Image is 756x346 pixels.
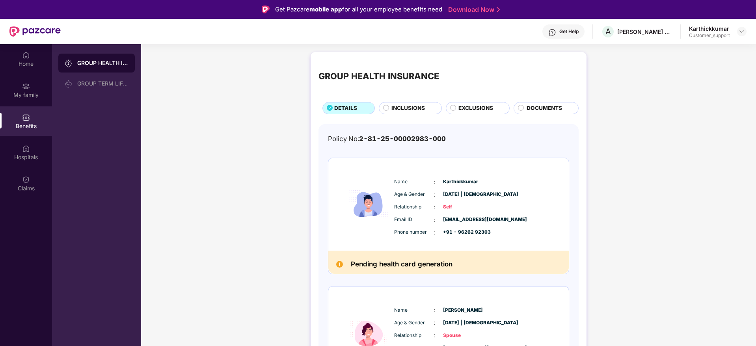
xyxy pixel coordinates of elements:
div: Customer_support [689,32,730,39]
span: : [434,306,435,314]
img: svg+xml;base64,PHN2ZyBpZD0iSGVscC0zMngzMiIgeG1sbnM9Imh0dHA6Ly93d3cudzMub3JnLzIwMDAvc3ZnIiB3aWR0aD... [548,28,556,36]
img: svg+xml;base64,PHN2ZyBpZD0iSG9tZSIgeG1sbnM9Imh0dHA6Ly93d3cudzMub3JnLzIwMDAvc3ZnIiB3aWR0aD0iMjAiIG... [22,51,30,59]
span: Karthickkumar [443,178,482,186]
img: svg+xml;base64,PHN2ZyBpZD0iQ2xhaW0iIHhtbG5zPSJodHRwOi8vd3d3LnczLm9yZy8yMDAwL3N2ZyIgd2lkdGg9IjIwIi... [22,176,30,184]
strong: mobile app [309,6,342,13]
div: GROUP HEALTH INSURANCE [77,59,128,67]
div: GROUP TERM LIFE INSURANCE [77,80,128,87]
img: New Pazcare Logo [9,26,61,37]
img: svg+xml;base64,PHN2ZyB3aWR0aD0iMjAiIGhlaWdodD0iMjAiIHZpZXdCb3g9IjAgMCAyMCAyMCIgZmlsbD0ibm9uZSIgeG... [65,60,73,67]
span: EXCLUSIONS [458,104,493,113]
span: [EMAIL_ADDRESS][DOMAIN_NAME] [443,216,482,223]
span: Name [394,307,434,314]
div: Get Help [559,28,579,35]
div: Get Pazcare for all your employee benefits need [275,5,442,14]
span: [DATE] | [DEMOGRAPHIC_DATA] [443,319,482,327]
img: Stroke [497,6,500,14]
span: INCLUSIONS [391,104,425,113]
span: : [434,178,435,186]
img: svg+xml;base64,PHN2ZyBpZD0iRHJvcGRvd24tMzJ4MzIiIHhtbG5zPSJodHRwOi8vd3d3LnczLm9yZy8yMDAwL3N2ZyIgd2... [739,28,745,35]
span: Email ID [394,216,434,223]
img: Pending [336,261,343,268]
span: : [434,203,435,212]
span: : [434,190,435,199]
span: : [434,331,435,340]
span: +91 - 96262 92303 [443,229,482,236]
a: Download Now [448,6,497,14]
img: svg+xml;base64,PHN2ZyB3aWR0aD0iMjAiIGhlaWdodD0iMjAiIHZpZXdCb3g9IjAgMCAyMCAyMCIgZmlsbD0ibm9uZSIgeG... [22,82,30,90]
span: Phone number [394,229,434,236]
span: 2-81-25-00002983-000 [359,135,446,143]
span: Age & Gender [394,319,434,327]
img: svg+xml;base64,PHN2ZyBpZD0iSG9zcGl0YWxzIiB4bWxucz0iaHR0cDovL3d3dy53My5vcmcvMjAwMC9zdmciIHdpZHRoPS... [22,145,30,153]
div: Karthickkumar [689,25,730,32]
img: icon [345,166,392,243]
span: Age & Gender [394,191,434,198]
span: [DATE] | [DEMOGRAPHIC_DATA] [443,191,482,198]
span: DETAILS [334,104,357,113]
img: svg+xml;base64,PHN2ZyB3aWR0aD0iMjAiIGhlaWdodD0iMjAiIHZpZXdCb3g9IjAgMCAyMCAyMCIgZmlsbD0ibm9uZSIgeG... [65,80,73,88]
span: : [434,318,435,327]
img: Logo [262,6,270,13]
span: A [605,27,611,36]
span: Relationship [394,332,434,339]
span: : [434,228,435,237]
span: : [434,216,435,224]
h2: Pending health card generation [351,259,452,270]
span: Spouse [443,332,482,339]
span: Name [394,178,434,186]
div: GROUP HEALTH INSURANCE [318,69,439,83]
span: Self [443,203,482,211]
div: Policy No: [328,134,446,144]
div: [PERSON_NAME] STERILE SOLUTIONS PRIVATE LIMITED [617,28,672,35]
span: DOCUMENTS [527,104,562,113]
span: [PERSON_NAME] [443,307,482,314]
span: Relationship [394,203,434,211]
img: svg+xml;base64,PHN2ZyBpZD0iQmVuZWZpdHMiIHhtbG5zPSJodHRwOi8vd3d3LnczLm9yZy8yMDAwL3N2ZyIgd2lkdGg9Ij... [22,113,30,121]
